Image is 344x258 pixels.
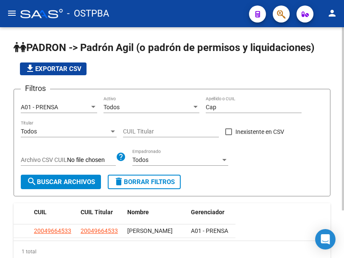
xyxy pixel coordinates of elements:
[21,156,67,163] span: Archivo CSV CUIL
[21,128,37,135] span: Todos
[21,175,101,189] button: Buscar Archivos
[34,227,71,234] span: 20049664533
[7,8,17,18] mat-icon: menu
[108,175,181,189] button: Borrar Filtros
[116,152,126,162] mat-icon: help
[14,42,314,54] span: PADRON -> Padrón Agil (o padrón de permisos y liquidaciones)
[234,203,247,231] datatable-header-cell: Activo
[25,65,81,73] span: Exportar CSV
[81,209,113,215] span: CUIL Titular
[114,176,124,187] mat-icon: delete
[327,8,337,18] mat-icon: person
[235,127,284,137] span: Inexistente en CSV
[31,203,77,231] datatable-header-cell: CUIL
[34,209,47,215] span: CUIL
[20,62,87,75] button: Exportar CSV
[21,82,50,94] h3: Filtros
[114,178,175,186] span: Borrar Filtros
[67,156,116,164] input: Archivo CSV CUIL
[103,104,120,111] span: Todos
[191,209,224,215] span: Gerenciador
[132,156,148,163] span: Todos
[127,209,149,215] span: Nombre
[27,178,95,186] span: Buscar Archivos
[127,227,173,234] span: [PERSON_NAME]
[124,203,187,231] datatable-header-cell: Nombre
[77,203,124,231] datatable-header-cell: CUIL Titular
[81,227,118,234] span: 20049664533
[67,4,109,23] span: - OSTPBA
[27,176,37,187] mat-icon: search
[25,63,35,74] mat-icon: file_download
[21,104,58,111] span: A01 - PRENSA
[191,227,228,234] span: A01 - PRENSA
[315,229,336,249] div: Open Intercom Messenger
[187,203,234,231] datatable-header-cell: Gerenciador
